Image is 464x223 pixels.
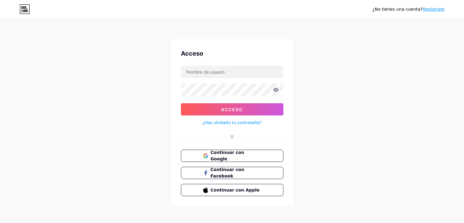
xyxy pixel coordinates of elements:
[210,167,244,178] font: Continuar con Facebook
[181,66,283,78] input: Nombre de usuario
[210,188,259,192] font: Continuar con Apple
[210,150,244,161] font: Continuar con Google
[181,103,283,115] button: Acceso
[181,167,283,179] button: Continuar con Facebook
[203,120,261,125] font: ¿Has olvidado tu contraseña?
[423,7,444,12] a: Regístrate
[372,7,423,12] font: ¿No tienes una cuenta?
[221,107,243,112] font: Acceso
[203,119,261,126] a: ¿Has olvidado tu contraseña?
[181,150,283,162] button: Continuar con Google
[230,134,234,139] font: O
[181,50,203,57] font: Acceso
[181,184,283,196] button: Continuar con Apple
